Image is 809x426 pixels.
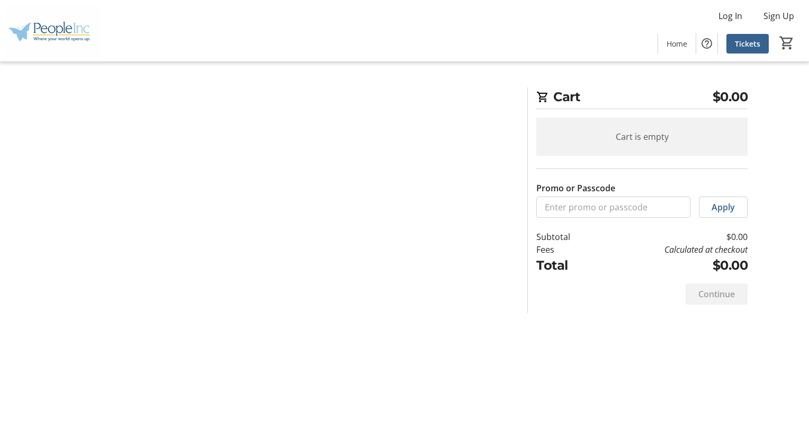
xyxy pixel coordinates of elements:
button: Sign Up [755,7,803,24]
td: $0.00 [598,256,748,275]
span: Apply [712,201,735,214]
div: Cart is empty [536,118,748,156]
td: Subtotal [536,230,598,243]
button: Help [696,33,717,54]
img: People Inc.'s Logo [6,4,101,57]
td: Total [536,256,598,275]
button: Log In [710,7,751,24]
a: Tickets [726,34,769,54]
span: Sign Up [763,10,794,22]
span: Home [667,38,687,49]
a: Home [658,34,696,54]
h2: Cart [536,87,748,109]
td: Fees [536,243,598,256]
button: Cart [777,33,796,52]
span: Tickets [735,38,760,49]
td: Calculated at checkout [598,243,748,256]
input: Enter promo or passcode [536,197,690,218]
span: $0.00 [713,87,748,106]
span: Log In [718,10,742,22]
button: Apply [699,197,748,218]
label: Promo or Passcode [536,182,615,194]
td: $0.00 [598,230,748,243]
